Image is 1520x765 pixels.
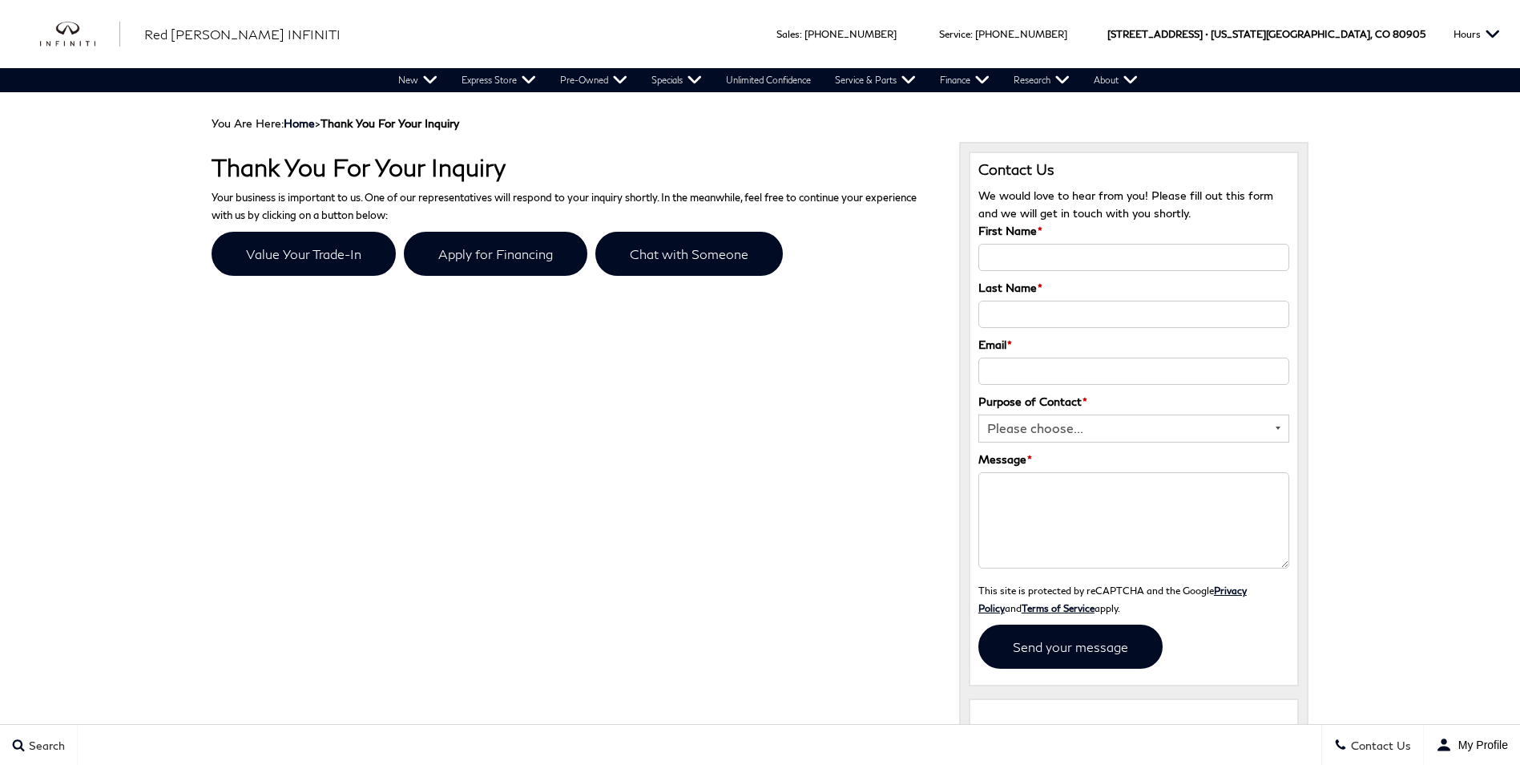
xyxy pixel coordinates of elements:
[714,68,823,92] a: Unlimited Confidence
[1452,739,1508,751] span: My Profile
[386,68,450,92] a: New
[144,26,341,42] span: Red [PERSON_NAME] INFINITI
[1082,68,1150,92] a: About
[25,739,65,752] span: Search
[1022,602,1095,613] a: Terms of Service
[978,393,1087,411] label: Purpose of Contact
[212,116,1309,130] div: Breadcrumbs
[1002,68,1082,92] a: Research
[321,116,459,130] strong: Thank You For Your Inquiry
[978,222,1042,240] label: First Name
[978,188,1273,220] span: We would love to hear from you! Please fill out this form and we will get in touch with you shortly.
[284,116,315,130] a: Home
[212,154,935,180] h1: Thank You For Your Inquiry
[978,161,1290,179] h3: Contact Us
[639,68,714,92] a: Specials
[212,232,396,276] a: Value Your Trade-In
[804,28,897,40] a: [PHONE_NUMBER]
[284,116,459,130] span: >
[978,279,1042,297] label: Last Name
[970,28,973,40] span: :
[978,451,1032,468] label: Message
[144,25,341,44] a: Red [PERSON_NAME] INFINITI
[975,28,1067,40] a: [PHONE_NUMBER]
[212,188,935,224] p: Your business is important to us. One of our representatives will respond to your inquiry shortly...
[928,68,1002,92] a: Finance
[40,22,120,47] a: infiniti
[595,232,783,276] a: Chat with Someone
[404,232,587,276] a: Apply for Financing
[978,336,1012,354] label: Email
[800,28,802,40] span: :
[978,585,1247,613] a: Privacy Policy
[978,585,1247,613] small: This site is protected by reCAPTCHA and the Google and apply.
[776,28,800,40] span: Sales
[1424,725,1520,765] button: user-profile-menu
[212,116,459,130] span: You Are Here:
[40,22,120,47] img: INFINITI
[450,68,548,92] a: Express Store
[1347,739,1411,752] span: Contact Us
[823,68,928,92] a: Service & Parts
[939,28,970,40] span: Service
[978,625,1163,669] input: Send your message
[386,68,1150,92] nav: Main Navigation
[1107,28,1425,40] a: [STREET_ADDRESS] • [US_STATE][GEOGRAPHIC_DATA], CO 80905
[548,68,639,92] a: Pre-Owned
